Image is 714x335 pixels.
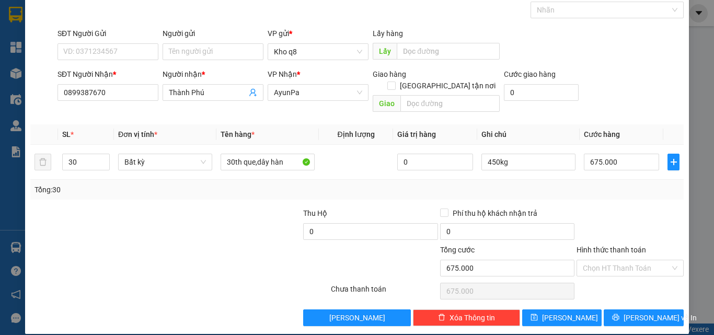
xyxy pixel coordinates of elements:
[330,283,439,302] div: Chưa thanh toán
[57,28,158,39] div: SĐT Người Gửi
[62,130,71,138] span: SL
[504,70,556,78] label: Cước giao hàng
[481,154,575,170] input: Ghi Chú
[268,28,368,39] div: VP gửi
[450,312,495,324] span: Xóa Thông tin
[531,314,538,322] span: save
[400,95,500,112] input: Dọc đường
[413,309,520,326] button: deleteXóa Thông tin
[34,154,51,170] button: delete
[118,130,157,138] span: Đơn vị tính
[303,209,327,217] span: Thu Hộ
[397,130,436,138] span: Giá trị hàng
[373,70,406,78] span: Giao hàng
[542,312,598,324] span: [PERSON_NAME]
[163,68,263,80] div: Người nhận
[668,158,679,166] span: plus
[477,124,580,145] th: Ghi chú
[337,130,374,138] span: Định lượng
[438,314,445,322] span: delete
[604,309,684,326] button: printer[PERSON_NAME] và In
[249,88,257,97] span: user-add
[440,246,475,254] span: Tổng cước
[522,309,602,326] button: save[PERSON_NAME]
[274,44,362,60] span: Kho q8
[274,85,362,100] span: AyunPa
[221,130,255,138] span: Tên hàng
[373,43,397,60] span: Lấy
[577,246,646,254] label: Hình thức thanh toán
[397,154,473,170] input: 0
[504,84,579,101] input: Cước giao hàng
[124,154,206,170] span: Bất kỳ
[373,95,400,112] span: Giao
[373,29,403,38] span: Lấy hàng
[303,309,410,326] button: [PERSON_NAME]
[612,314,619,322] span: printer
[396,80,500,91] span: [GEOGRAPHIC_DATA] tận nơi
[221,154,315,170] input: VD: Bàn, Ghế
[397,43,500,60] input: Dọc đường
[329,312,385,324] span: [PERSON_NAME]
[163,28,263,39] div: Người gửi
[624,312,697,324] span: [PERSON_NAME] và In
[667,154,680,170] button: plus
[584,130,620,138] span: Cước hàng
[57,68,158,80] div: SĐT Người Nhận
[448,207,542,219] span: Phí thu hộ khách nhận trả
[34,184,277,195] div: Tổng: 30
[268,70,297,78] span: VP Nhận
